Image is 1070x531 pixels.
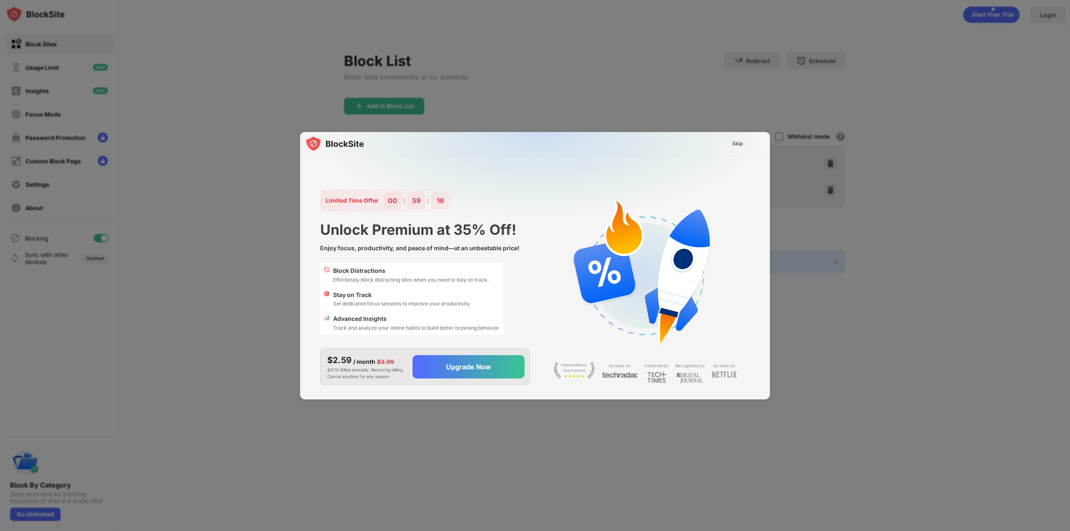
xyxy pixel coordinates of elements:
div: / month [353,357,375,366]
div: 🎯 [324,290,330,308]
div: $2.59 [327,354,352,366]
div: Track and analyze your online habits to build better browsing behavior. [333,324,500,332]
div: Upgrade Now [446,363,491,371]
div: Skip [732,140,743,148]
img: light-techradar.svg [602,371,638,379]
div: Recognized by [675,362,705,370]
img: light-netflix.svg [712,371,737,378]
div: 📊 [324,314,330,332]
div: $3.99 [377,357,394,366]
div: Advanced Insights [333,314,500,323]
div: As seen on [713,362,735,370]
img: light-stay-focus.svg [553,362,595,379]
div: $31.12 Billed annually. Recurring billing. Cancel anytime for any reason [327,354,406,380]
img: gradient.svg [305,132,775,297]
div: Set dedicated focus sessions to improve your productivity. [333,300,471,307]
div: Featured by [645,362,669,370]
img: light-digital-journal.svg [677,371,703,385]
div: As seen on [609,362,631,370]
img: light-techtimes.svg [647,371,666,383]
